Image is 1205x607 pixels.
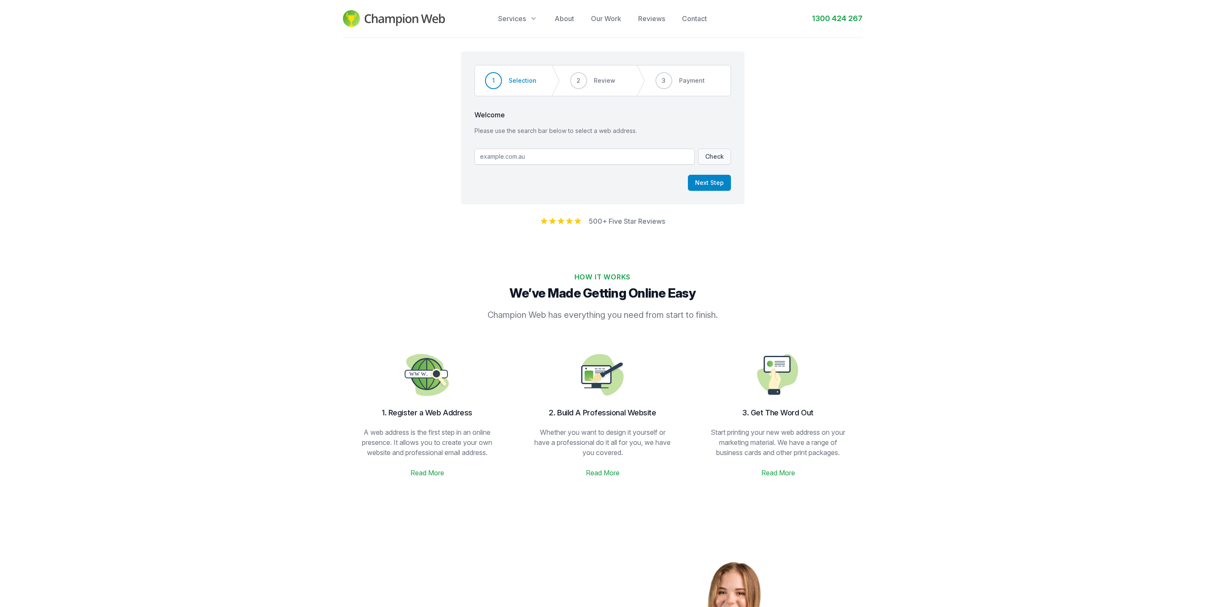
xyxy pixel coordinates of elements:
[662,76,666,85] span: 3
[751,348,805,402] img: Design
[498,14,538,24] button: Services
[346,285,859,301] p: We’ve Made Getting Online Easy
[707,407,849,419] h3: 3. Get The Word Out
[682,14,707,24] a: Contact
[346,272,859,282] h2: How It Works
[509,76,536,85] span: Selection
[474,65,731,96] nav: Progress
[576,348,630,402] img: Design
[532,427,674,458] p: Whether you want to design it yourself or have a professional do it all for you, we have you cove...
[343,10,445,27] img: Champion Web
[698,149,731,165] button: Check
[594,76,615,85] span: Review
[761,468,795,478] a: Read More
[591,14,621,24] a: Our Work
[400,348,454,402] img: Design
[812,13,863,24] a: 1300 424 267
[356,407,498,419] h3: 1. Register a Web Address
[532,407,674,419] h3: 2. Build A Professional Website
[474,110,731,120] span: Welcome
[492,76,495,85] span: 1
[577,76,580,85] span: 2
[356,427,498,458] p: A web address is the first step in an online presence. It allows you to create your own website a...
[410,468,444,478] a: Read More
[555,14,574,24] a: About
[438,309,767,321] p: Champion Web has everything you need from start to finish.
[586,468,620,478] a: Read More
[498,14,526,24] span: Services
[707,427,849,458] p: Start printing your new web address on your marketing material. We have a range of business cards...
[638,14,665,24] a: Reviews
[589,217,665,225] a: 500+ Five Star Reviews
[688,175,731,191] button: Next Step
[474,127,731,135] p: Please use the search bar below to select a web address.
[679,76,705,85] span: Payment
[474,149,695,165] input: example.com.au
